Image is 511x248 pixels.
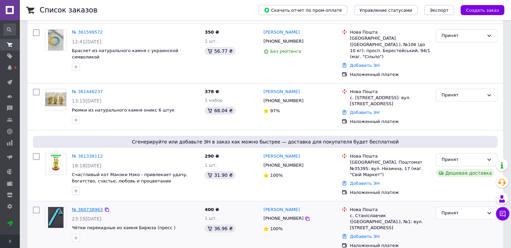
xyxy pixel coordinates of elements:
[350,234,379,239] a: Добавить ЭН
[45,29,67,51] a: Фото товару
[270,108,280,113] span: 97%
[350,207,430,213] div: Нова Пошта
[350,153,430,159] div: Нова Пошта
[205,207,219,212] span: 400 ₴
[350,63,379,68] a: Добавить ЭН
[350,190,430,196] div: Наложенный платеж
[205,39,217,44] span: 1 шт.
[45,92,66,106] img: Фото товару
[350,213,430,231] div: с. Станіславчик ([GEOGRAPHIC_DATA].), №1: вул. [STREET_ADDRESS]
[496,207,509,220] button: Чат с покупателем
[441,156,484,163] div: Принят
[350,159,430,178] div: [GEOGRAPHIC_DATA], Поштомат №35395: вул. Низинна, 17 (маг. "Свій Маркет")
[263,29,300,36] a: [PERSON_NAME]
[263,89,300,95] a: [PERSON_NAME]
[45,89,67,110] a: Фото товару
[263,207,300,213] a: [PERSON_NAME]
[205,154,219,159] span: 290 ₴
[205,216,217,221] span: 1 шт.
[264,7,342,13] span: Скачать отчет по пром-оплате
[72,163,101,168] span: 18:18[DATE]
[72,108,174,113] a: Рюмки из натурального камня оникс 6 штук
[454,7,504,12] a: Создать заказ
[430,8,449,13] span: Экспорт
[72,207,103,212] a: № 360738963
[350,72,430,78] div: Наложенный платеж
[48,207,64,228] img: Фото товару
[205,47,235,55] div: 56.77 ₴
[205,224,235,233] div: 36.96 ₴
[350,29,430,35] div: Нова Пошта
[350,181,379,186] a: Добавить ЭН
[262,96,305,105] div: [PHONE_NUMBER]
[359,8,412,13] span: Управление статусами
[72,225,175,230] a: Чётки перекидные из камня Бирюза (пресс )
[262,37,305,46] div: [PHONE_NUMBER]
[270,173,283,178] span: 100%
[441,32,484,39] div: Принят
[40,6,97,14] h1: Список заказов
[205,98,222,103] span: 1 набор
[262,214,305,223] div: [PHONE_NUMBER]
[262,161,305,170] div: [PHONE_NUMBER]
[72,39,101,44] span: 12:41[DATE]
[436,169,495,177] div: Дешевая доставка
[45,207,67,228] a: Фото товару
[270,49,301,54] span: Без рейтинга
[354,5,418,15] button: Управление статусами
[36,138,495,145] span: Сгенерируйте или добавьте ЭН в заказ как можно быстрее — доставка для покупателя будет бесплатной
[263,153,300,160] a: [PERSON_NAME]
[205,107,235,115] div: 68.04 ₴
[72,89,103,94] a: № 361446237
[205,171,235,179] div: 31.90 ₴
[205,163,217,168] span: 1 шт.
[441,210,484,217] div: Принят
[350,110,379,115] a: Добавить ЭН
[72,98,101,104] span: 13:15[DATE]
[424,5,454,15] button: Экспорт
[72,48,178,59] a: Браслет из натурального камня с украинской символикой
[205,30,219,35] span: 350 ₴
[72,216,101,221] span: 23:15[DATE]
[72,154,103,159] a: № 361338112
[48,30,64,50] img: Фото товару
[45,153,67,175] a: Фото товару
[72,172,187,183] a: Счастливый кот Манэки Нэко - привлекает удачу, богатство, счастье, любовь и процветание
[461,5,504,15] button: Создать заказ
[466,8,499,13] span: Создать заказ
[350,35,430,60] div: [GEOGRAPHIC_DATA] ([GEOGRAPHIC_DATA].), №106 (до 10 кг): просп. Берестейський, 94/1 (маг. "Сільпо")
[441,92,484,99] div: Принят
[205,89,219,94] span: 378 ₴
[72,30,103,35] a: № 361599572
[48,154,64,174] img: Фото товару
[350,95,430,107] div: с. [STREET_ADDRESS]: вул. [STREET_ADDRESS]
[258,5,347,15] button: Скачать отчет по пром-оплате
[350,119,430,125] div: Наложенный платеж
[350,89,430,95] div: Нова Пошта
[270,226,283,231] span: 100%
